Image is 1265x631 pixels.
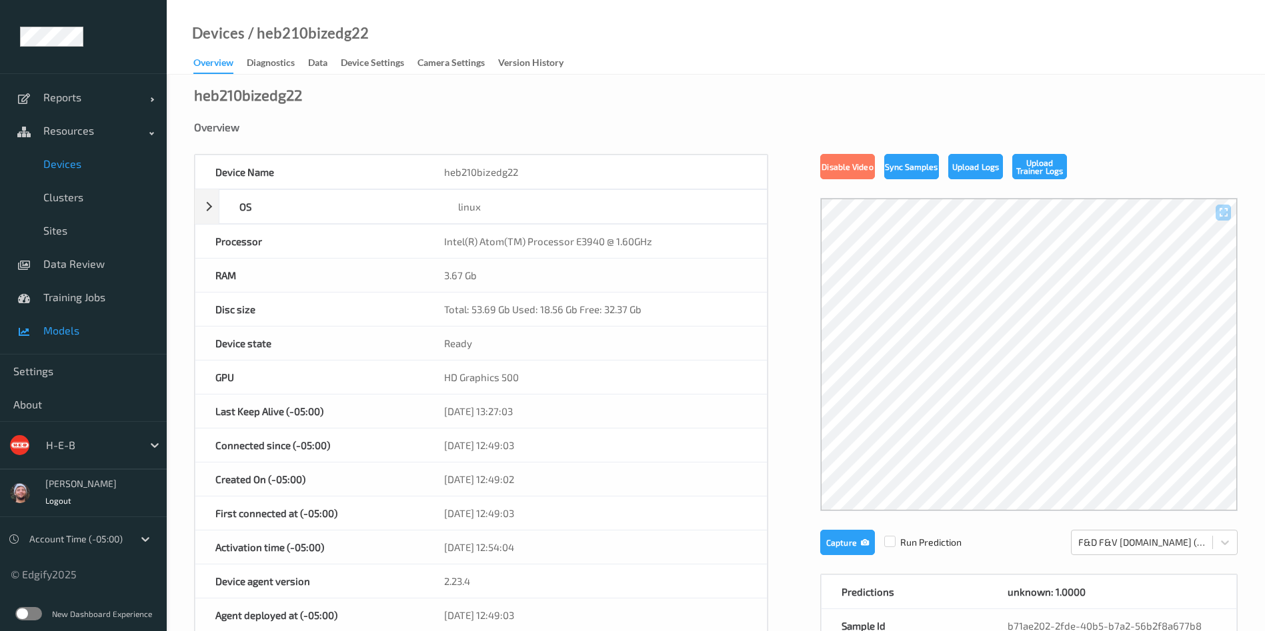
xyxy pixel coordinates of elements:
a: Overview [193,54,247,74]
a: Version History [498,54,577,73]
div: [DATE] 12:49:02 [424,462,767,496]
a: Camera Settings [417,54,498,73]
button: Upload Logs [948,154,1003,179]
div: [DATE] 12:49:03 [424,496,767,530]
button: Sync Samples [884,154,939,179]
div: Data [308,56,327,73]
div: Activation time (-05:00) [195,530,424,564]
div: Device agent version [195,564,424,598]
div: RAM [195,259,424,292]
div: OS [219,190,438,223]
div: Overview [194,121,1238,134]
div: OSlinux [195,189,768,224]
a: Diagnostics [247,54,308,73]
div: Camera Settings [417,56,485,73]
div: Device Name [195,155,424,189]
a: Device Settings [341,54,417,73]
div: Ready [424,326,767,360]
div: [DATE] 13:27:03 [424,394,767,428]
div: heb210bizedg22 [424,155,767,189]
div: Connected since (-05:00) [195,428,424,462]
button: Capture [820,530,875,555]
div: linux [438,190,767,223]
div: 2.23.4 [424,564,767,598]
div: Created On (-05:00) [195,462,424,496]
div: Device state [195,326,424,360]
div: HD Graphics 500 [424,360,767,394]
div: Intel(R) Atom(TM) Processor E3940 @ 1.60GHz [424,225,767,258]
button: Upload Trainer Logs [1012,154,1067,179]
div: heb210bizedg22 [194,88,302,101]
div: [DATE] 12:49:03 [424,428,767,462]
a: Devices [192,27,245,40]
div: Version History [498,56,563,73]
div: Overview [193,56,233,74]
div: Processor [195,225,424,258]
div: Diagnostics [247,56,295,73]
div: First connected at (-05:00) [195,496,424,530]
div: unknown: 1.0000 [1008,585,1086,598]
div: Predictions [822,575,988,608]
span: Run Prediction [875,536,962,549]
div: Last Keep Alive (-05:00) [195,394,424,428]
div: GPU [195,360,424,394]
div: Device Settings [341,56,404,73]
div: [DATE] 12:54:04 [424,530,767,564]
div: Disc size [195,293,424,326]
a: Data [308,54,341,73]
div: / heb210bizedg22 [245,27,369,40]
div: 3.67 Gb [424,259,767,292]
button: Disable Video [820,154,875,179]
div: Total: 53.69 Gb Used: 18.56 Gb Free: 32.37 Gb [424,293,767,326]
